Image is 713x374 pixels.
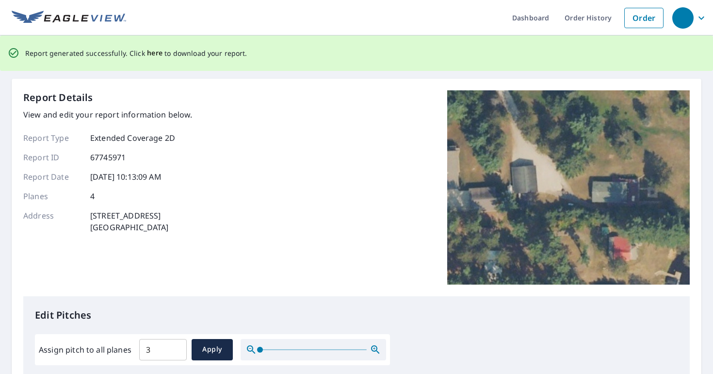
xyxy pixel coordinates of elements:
p: Address [23,210,81,233]
button: here [147,47,163,59]
input: 00.0 [139,336,187,363]
p: Report generated successfully. Click to download your report. [25,47,247,59]
span: Apply [199,343,225,356]
p: Report Type [23,132,81,144]
p: Report Date [23,171,81,183]
label: Assign pitch to all planes [39,344,131,356]
p: [STREET_ADDRESS] [GEOGRAPHIC_DATA] [90,210,169,233]
p: View and edit your report information below. [23,109,193,120]
p: 67745971 [90,152,126,163]
p: Report Details [23,90,93,105]
p: Planes [23,190,81,202]
button: Apply [192,339,233,360]
p: 4 [90,190,95,202]
p: Extended Coverage 2D [90,132,175,144]
img: Top image [447,90,690,285]
a: Order [624,8,664,28]
img: EV Logo [12,11,126,25]
p: Edit Pitches [35,308,678,323]
p: [DATE] 10:13:09 AM [90,171,162,183]
p: Report ID [23,152,81,163]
